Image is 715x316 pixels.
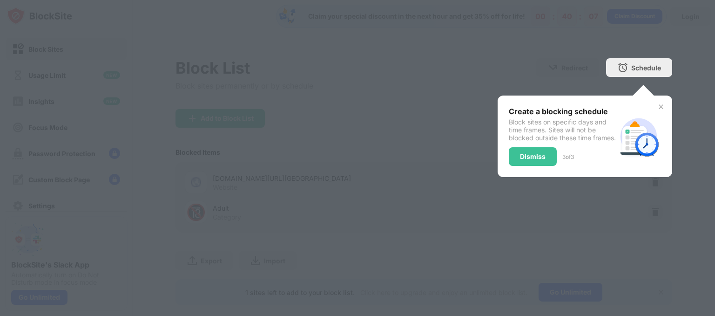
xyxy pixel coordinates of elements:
div: 3 of 3 [562,153,574,160]
div: Schedule [631,64,661,72]
div: Create a blocking schedule [509,107,616,116]
img: x-button.svg [657,103,665,110]
div: Dismiss [520,153,546,160]
img: schedule.svg [616,114,661,159]
div: Block sites on specific days and time frames. Sites will not be blocked outside these time frames. [509,118,616,142]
